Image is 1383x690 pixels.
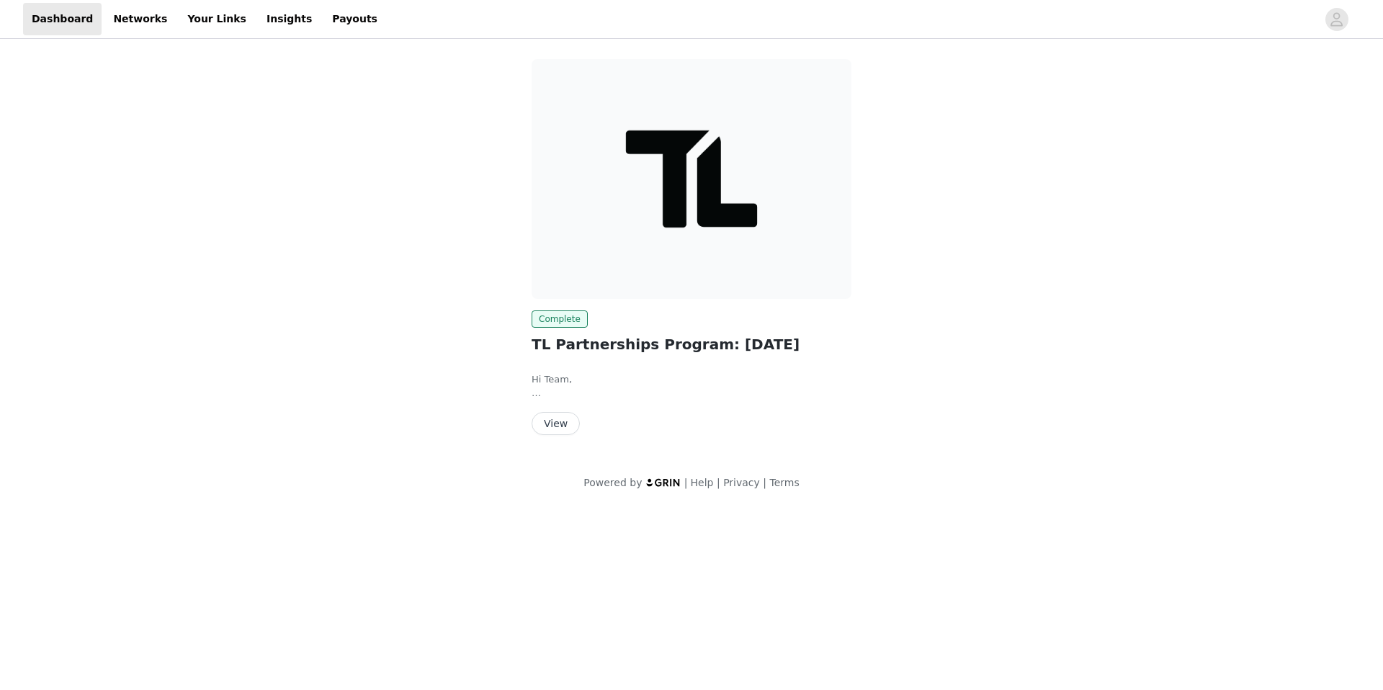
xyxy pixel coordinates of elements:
a: Privacy [723,477,760,488]
a: Help [691,477,714,488]
h2: TL Partnerships Program: [DATE] [532,333,851,355]
div: avatar [1330,8,1343,31]
a: Insights [258,3,321,35]
a: View [532,418,580,429]
a: Payouts [323,3,386,35]
p: Hi Team, [532,372,851,387]
img: logo [645,478,681,487]
a: Dashboard [23,3,102,35]
span: | [717,477,720,488]
a: Terms [769,477,799,488]
span: Complete [532,310,588,328]
a: Your Links [179,3,255,35]
a: Networks [104,3,176,35]
span: | [684,477,688,488]
button: View [532,412,580,435]
img: Transparent Labs [532,59,851,299]
span: Powered by [583,477,642,488]
span: | [763,477,766,488]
